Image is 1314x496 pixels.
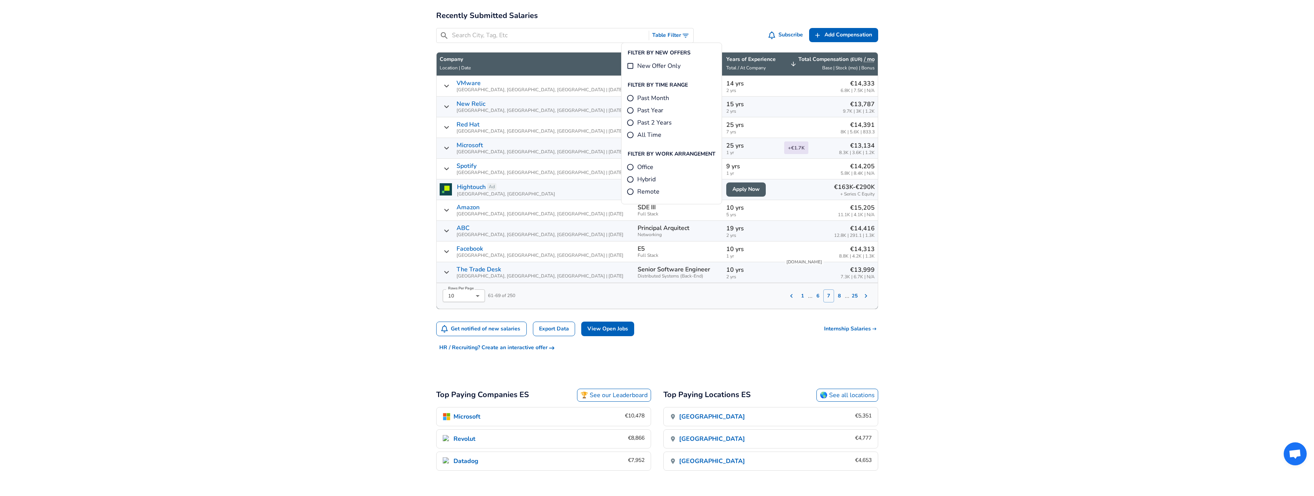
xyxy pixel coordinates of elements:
p: ... [845,291,849,301]
span: 1 yr [726,150,778,155]
button: 8 [834,289,845,302]
a: Spotify [457,163,476,169]
p: SDE III [638,204,656,211]
span: Past Month [637,94,669,103]
p: 19 yrs [726,224,778,233]
p: Microsoft [453,412,480,421]
p: Years of Experience [726,56,778,63]
span: Networking [638,232,720,237]
span: 2 yrs [726,109,778,114]
p: 25 yrs [726,141,778,150]
span: 6.8K | 7.5K | N/A [841,88,875,93]
button: Subscribe [767,28,806,42]
p: €13,134 [839,141,875,150]
span: New Offer Only [637,61,681,71]
span: [GEOGRAPHIC_DATA], [GEOGRAPHIC_DATA], [GEOGRAPHIC_DATA] | [DATE] [457,149,623,154]
a: Microsoft IconMicrosoft€10,478 [437,407,651,426]
a: Ad [487,183,496,191]
p: Filter By Time Range [628,81,688,89]
span: 11.1K | 4.1K | N/A [838,212,875,217]
img: Revolut Icon [443,435,450,443]
a: Apply Now [726,182,766,197]
a: Internship Salaries [824,325,878,333]
p: Senior Software Engineer [638,266,710,273]
span: 5.8K | 8.4K | N/A [841,171,875,176]
p: Revolut [453,434,475,443]
div: €5,351 [855,412,872,421]
p: €14,391 [841,120,875,130]
span: Add Compensation [824,30,872,40]
a: New Relic [457,100,485,107]
div: €10,478 [625,412,645,421]
a: Microsoft [457,142,483,149]
button: (EUR) [850,56,862,63]
span: [GEOGRAPHIC_DATA], [GEOGRAPHIC_DATA], [GEOGRAPHIC_DATA] | [DATE] [457,274,623,279]
p: ... [808,291,813,301]
div: €8,866 [628,434,645,443]
span: 7 yrs [726,130,778,135]
span: Distributed Systems (Back-End) [638,274,720,279]
a: Hightouch [457,182,486,192]
p: Filter By Work Arrangement [628,150,716,158]
span: Full Stack [638,212,720,217]
span: 2 yrs [726,88,778,93]
span: 1 yr [726,254,778,259]
span: 2 yrs [726,274,778,279]
button: 1 [797,289,808,302]
div: 61 - 69 of 250 [437,283,515,302]
span: 8.3K | 3.6K | 1.2K [839,150,875,155]
div: 10 [443,289,485,302]
p: Datadog [453,457,478,466]
a: VMware [457,80,481,87]
span: Remote [637,187,659,196]
span: CompanyLocation | Date [440,56,481,72]
span: [GEOGRAPHIC_DATA], [GEOGRAPHIC_DATA], [GEOGRAPHIC_DATA] | [DATE] [457,108,623,113]
span: 2 yrs [726,233,778,238]
span: [GEOGRAPHIC_DATA], [GEOGRAPHIC_DATA], [GEOGRAPHIC_DATA] | [DATE] [457,87,623,92]
h2: Top Paying Locations ES [663,389,751,402]
div: €4,653 [855,457,872,466]
label: Rows Per Page [448,286,474,291]
p: E5 [638,245,645,252]
a: Amazon [457,204,480,211]
a: 🏆 See our Leaderboard [577,389,651,402]
span: + Series C Equity [840,192,875,197]
span: [GEOGRAPHIC_DATA], [GEOGRAPHIC_DATA], [GEOGRAPHIC_DATA] | [DATE] [457,232,623,237]
a: Datadog IconDatadog€7,952 [437,452,651,470]
p: [GEOGRAPHIC_DATA] [679,457,745,466]
p: Company [440,56,471,63]
span: [GEOGRAPHIC_DATA], [GEOGRAPHIC_DATA], [GEOGRAPHIC_DATA] | [DATE] [457,129,623,134]
a: Revolut IconRevolut€8,866 [437,430,651,448]
a: Export Data [533,322,575,337]
p: €14,333 [841,79,875,88]
span: HR / Recruiting? Create an interactive offer [439,343,554,353]
p: €14,416 [834,224,875,233]
span: 1 yr [726,171,778,176]
button: 6 [813,289,823,302]
a: The Trade Desk [457,266,501,273]
a: View Open Jobs [581,322,634,337]
p: €13,787 [843,100,875,109]
a: +€1.7K [784,144,808,151]
p: 10 yrs [726,245,778,254]
button: HR / Recruiting? Create an interactive offer [436,341,557,355]
p: [GEOGRAPHIC_DATA] [679,412,745,421]
span: Base | Stock (mo) | Bonus [822,65,875,71]
span: Total Compensation (EUR) / moBase | Stock (mo) | Bonus [784,56,875,72]
div: €7,952 [628,457,645,466]
span: + €1.7K [784,141,808,154]
span: All Time [637,130,661,140]
p: Principal Arquitect [638,225,689,232]
p: 9 yrs [726,162,778,171]
a: [GEOGRAPHIC_DATA]€4,777 [664,430,878,448]
a: Facebook [457,245,483,252]
p: €14,205 [841,162,875,171]
span: 8.8K | 4.2K | 1.3K [839,254,875,259]
p: Total Compensation [798,56,875,63]
span: [GEOGRAPHIC_DATA], [GEOGRAPHIC_DATA], [GEOGRAPHIC_DATA] | [DATE] [457,253,623,258]
p: €15,205 [838,203,875,212]
p: 15 yrs [726,100,778,109]
span: 7.3K | 6.7K | N/A [841,274,875,279]
img: hightouchlogo.png [440,183,452,195]
a: [GEOGRAPHIC_DATA]€4,653 [664,452,878,470]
